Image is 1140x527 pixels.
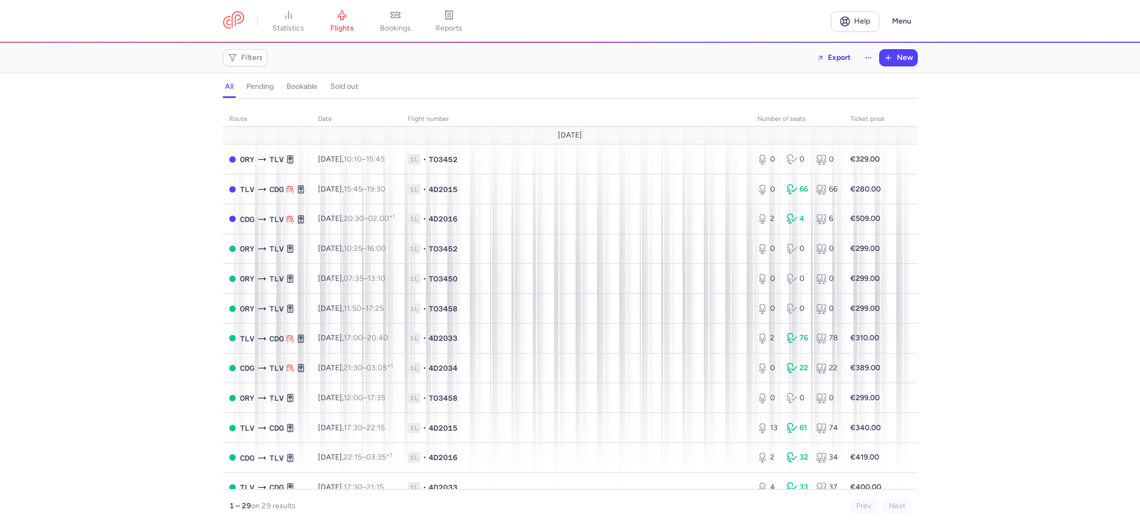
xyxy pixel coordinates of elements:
[787,423,808,433] div: 61
[269,303,284,315] span: TLV
[367,244,386,253] time: 16:00
[429,184,457,195] span: 4D2015
[423,213,426,224] span: •
[422,10,476,33] a: reports
[269,392,284,404] span: TLV
[436,24,462,33] span: reports
[401,111,751,127] th: Flight number
[366,304,384,313] time: 17:25
[344,483,362,492] time: 17:30
[423,482,426,493] span: •
[429,243,457,254] span: TO3452
[757,184,778,195] div: 0
[816,184,837,195] div: 66
[367,483,384,492] time: 21:15
[367,393,385,402] time: 17:35
[240,184,254,195] span: TLV
[787,452,808,463] div: 32
[787,273,808,284] div: 0
[344,185,362,194] time: 15:45
[344,363,393,372] span: –
[241,54,263,62] span: Filters
[344,483,384,492] span: –
[429,273,457,284] span: TO3450
[423,184,426,195] span: •
[408,333,421,343] span: 1L
[344,214,395,223] span: –
[850,304,880,313] strong: €299.00
[312,111,401,127] th: date
[757,482,778,493] div: 4
[757,452,778,463] div: 2
[558,131,582,140] span: [DATE]
[223,111,312,127] th: route
[757,303,778,314] div: 0
[850,453,879,462] strong: €419.00
[429,213,457,224] span: 4D2016
[344,185,385,194] span: –
[330,24,354,33] span: flights
[429,363,457,373] span: 4D2034
[269,273,284,285] span: TLV
[262,10,315,33] a: statistics
[423,154,426,165] span: •
[344,214,364,223] time: 20:30
[886,11,918,32] button: Menu
[344,304,384,313] span: –
[344,333,388,342] span: –
[240,243,254,255] span: ORY
[408,393,421,403] span: 1L
[850,393,880,402] strong: €299.00
[850,244,880,253] strong: €299.00
[368,214,395,223] time: 02:00
[367,363,393,372] time: 03:05
[757,333,778,343] div: 2
[757,154,778,165] div: 0
[344,274,363,283] time: 07:35
[269,333,284,345] span: CDG
[318,453,392,462] span: [DATE],
[850,363,880,372] strong: €389.00
[408,213,421,224] span: 1L
[386,452,392,459] sup: +1
[240,333,254,345] span: TLV
[850,483,881,492] strong: €400.00
[366,155,385,164] time: 15:45
[844,111,891,127] th: Ticket price
[318,393,385,402] span: [DATE],
[344,393,363,402] time: 12:00
[344,333,363,342] time: 17:00
[816,303,837,314] div: 0
[787,243,808,254] div: 0
[240,213,254,225] span: CDG
[223,11,244,31] a: CitizenPlane red outlined logo
[387,362,393,369] sup: +1
[344,423,385,432] span: –
[883,498,911,514] button: Next
[269,422,284,434] span: CDG
[816,423,837,433] div: 74
[831,11,879,32] a: Help
[318,185,385,194] span: [DATE],
[246,82,274,91] h4: pending
[816,363,837,373] div: 22
[408,423,421,433] span: 1L
[757,213,778,224] div: 2
[897,54,913,62] span: New
[318,483,384,492] span: [DATE],
[240,422,254,434] span: TLV
[344,393,385,402] span: –
[344,363,362,372] time: 21:30
[423,273,426,284] span: •
[240,303,254,315] span: ORY
[269,243,284,255] span: TLV
[273,24,304,33] span: statistics
[423,303,426,314] span: •
[269,154,284,165] span: TLV
[318,155,385,164] span: [DATE],
[408,273,421,284] span: 1L
[429,393,457,403] span: TO3458
[408,184,421,195] span: 1L
[240,452,254,464] span: CDG
[344,453,362,462] time: 22:15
